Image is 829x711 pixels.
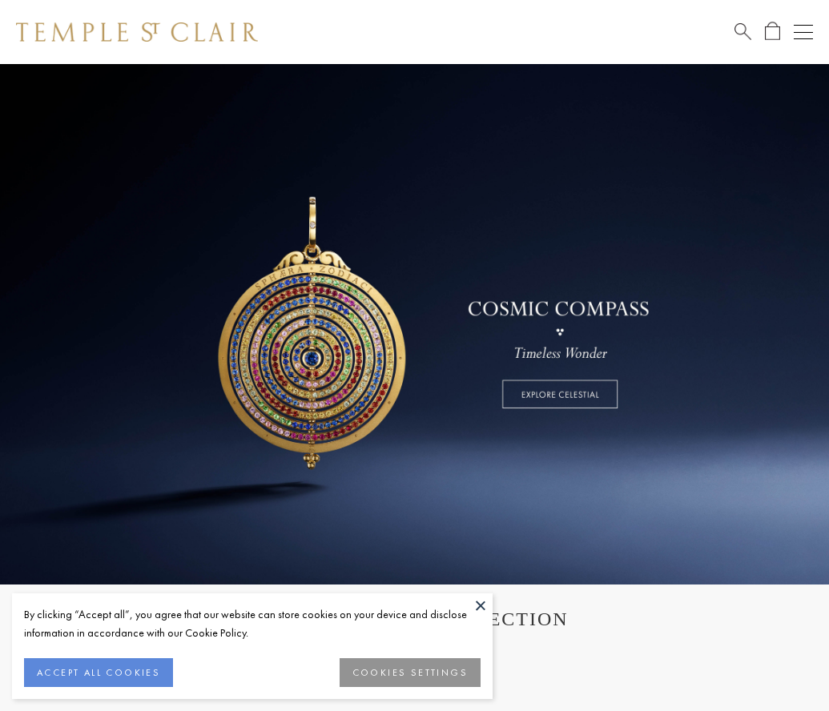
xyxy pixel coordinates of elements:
div: By clicking “Accept all”, you agree that our website can store cookies on your device and disclos... [24,605,481,642]
button: Open navigation [794,22,813,42]
img: Temple St. Clair [16,22,258,42]
a: Open Shopping Bag [765,22,780,42]
a: Search [734,22,751,42]
button: ACCEPT ALL COOKIES [24,658,173,687]
button: COOKIES SETTINGS [340,658,481,687]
